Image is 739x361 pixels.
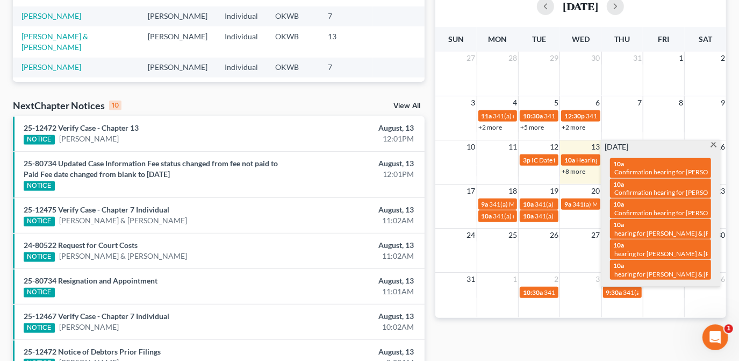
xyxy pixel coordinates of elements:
[267,6,319,26] td: OKWB
[591,52,601,65] span: 30
[564,112,585,120] span: 12:30p
[564,156,575,164] span: 10a
[562,123,585,131] a: +2 more
[636,96,643,109] span: 7
[613,261,624,270] span: 10a
[720,96,726,109] span: 9
[549,140,559,153] span: 12
[576,156,717,164] span: Hearing for [PERSON_NAME] & [PERSON_NAME]
[21,32,88,52] a: [PERSON_NAME] & [PERSON_NAME]
[549,229,559,242] span: 26
[553,96,559,109] span: 5
[613,200,624,208] span: 10a
[466,229,477,242] span: 24
[488,34,507,44] span: Mon
[291,322,414,332] div: 10:02AM
[493,112,597,120] span: 341(a) meeting for [PERSON_NAME]
[216,6,267,26] td: Individual
[532,156,614,164] span: IC Date for [PERSON_NAME]
[482,112,492,120] span: 11a
[13,99,121,112] div: NextChapter Notices
[448,34,464,44] span: Sun
[291,311,414,322] div: August, 13
[507,185,518,197] span: 18
[523,212,534,220] span: 10a
[507,140,518,153] span: 11
[591,185,601,197] span: 20
[613,241,624,249] span: 10a
[702,324,728,350] iframe: Intercom live chat
[482,200,489,208] span: 9a
[678,52,684,65] span: 1
[507,52,518,65] span: 28
[715,185,726,197] span: 23
[507,229,518,242] span: 25
[267,58,319,77] td: OKWB
[553,273,559,286] span: 2
[291,215,414,226] div: 11:02AM
[658,34,669,44] span: Fri
[466,273,477,286] span: 31
[24,347,161,356] a: 25-12472 Notice of Debtors Prior Filings
[572,200,734,208] span: 341(a) Meeting for [PERSON_NAME] & [PERSON_NAME]
[24,205,169,214] a: 25-12475 Verify Case - Chapter 7 Individual
[606,288,622,296] span: 9:30a
[490,200,594,208] span: 341(a) Meeting for [PERSON_NAME]
[715,140,726,153] span: 16
[591,140,601,153] span: 13
[563,1,598,12] h2: [DATE]
[591,229,601,242] span: 27
[24,135,55,145] div: NOTICE
[614,34,630,44] span: Thu
[523,288,543,296] span: 10:30a
[24,252,55,262] div: NOTICE
[24,323,55,333] div: NOTICE
[523,200,534,208] span: 10a
[520,123,544,131] a: +5 more
[613,160,624,168] span: 10a
[319,58,373,77] td: 7
[373,77,425,119] td: 25-12175
[470,96,477,109] span: 3
[319,77,373,119] td: 7
[678,96,684,109] span: 8
[562,167,585,175] a: +8 more
[535,212,695,220] span: 341(a) meeting for [PERSON_NAME] & [PERSON_NAME]
[24,276,157,285] a: 25-80734 Resignation and Appointment
[393,102,420,110] a: View All
[632,52,643,65] span: 31
[24,217,55,226] div: NOTICE
[216,26,267,57] td: Individual
[720,52,726,65] span: 2
[532,34,546,44] span: Tue
[724,324,733,333] span: 1
[291,123,414,133] div: August, 13
[291,240,414,251] div: August, 13
[512,273,518,286] span: 1
[59,322,119,332] a: [PERSON_NAME]
[291,346,414,357] div: August, 13
[613,221,624,229] span: 10a
[24,312,169,321] a: 25-12467 Verify Case - Chapter 7 Individual
[699,34,712,44] span: Sat
[24,288,55,298] div: NOTICE
[549,185,559,197] span: 19
[544,288,648,296] span: 341(a) meeting for [PERSON_NAME]
[139,77,216,119] td: [PERSON_NAME]
[24,159,278,179] a: 25-80734 Updated Case Information Fee status changed from fee not paid to Paid Fee date changed f...
[466,185,477,197] span: 17
[493,212,654,220] span: 341(a) meeting for [PERSON_NAME] & [PERSON_NAME]
[544,112,705,120] span: 341(a) meeting for [PERSON_NAME] & [PERSON_NAME]
[267,26,319,57] td: OKWB
[715,229,726,242] span: 30
[216,77,267,119] td: Individual
[595,96,601,109] span: 6
[549,52,559,65] span: 29
[482,212,492,220] span: 10a
[267,77,319,119] td: OKWB
[21,62,81,72] a: [PERSON_NAME]
[512,96,518,109] span: 4
[595,273,601,286] span: 3
[291,204,414,215] div: August, 13
[319,6,373,26] td: 7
